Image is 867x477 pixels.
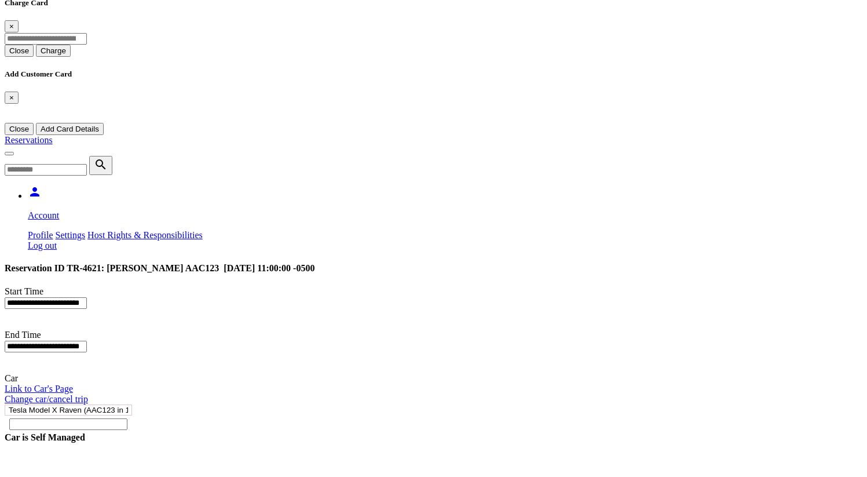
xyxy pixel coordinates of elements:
i: person [28,185,42,199]
h4: Reservation ID TR-4621: [PERSON_NAME] AAC123 [DATE] 11:00:00 -0500 [5,263,862,274]
div: Car is Self Managed [5,432,862,443]
a: Host Rights & Responsibilities [87,230,203,240]
div: Tesla Model X Raven (AAC123 in 10451) [9,406,128,414]
div: person Account [28,230,862,251]
a: Settings [56,230,86,240]
a: Reservations [5,135,53,145]
button: Close [5,92,19,104]
span: × [9,22,14,31]
input: Search [9,418,127,430]
button: Tesla Model X Raven (AAC123 in 10451) [5,405,132,416]
button: Close [5,20,19,32]
a: person Account [28,191,862,221]
a: Profile [28,230,53,240]
label: End Time [5,330,41,340]
a: Link to Car's Page [5,384,73,394]
button: Charge [36,45,71,57]
p: Account [28,210,862,221]
label: Start Time [5,286,43,296]
a: Change car/cancel trip [5,394,88,404]
span: × [9,93,14,102]
label: Car [5,373,18,383]
button: Close [5,45,34,57]
i: search [94,158,108,172]
h5: Add Customer Card [5,70,862,79]
button: Close [5,123,34,135]
iframe: Secure card payment input frame [5,104,862,114]
button: search [89,156,112,175]
button: Add Card Details [36,123,104,135]
a: Log out [28,241,57,250]
button: Toggle navigation [5,152,14,155]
